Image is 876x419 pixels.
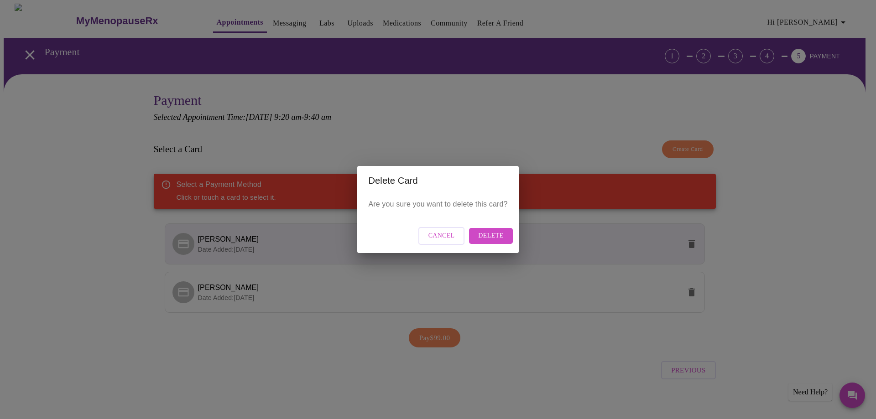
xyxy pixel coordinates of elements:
[368,199,507,210] p: Are you sure you want to delete this card?
[428,230,455,242] span: Cancel
[368,173,507,188] h2: Delete Card
[478,230,503,242] span: Delete
[418,227,465,245] button: Cancel
[469,228,512,244] button: Delete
